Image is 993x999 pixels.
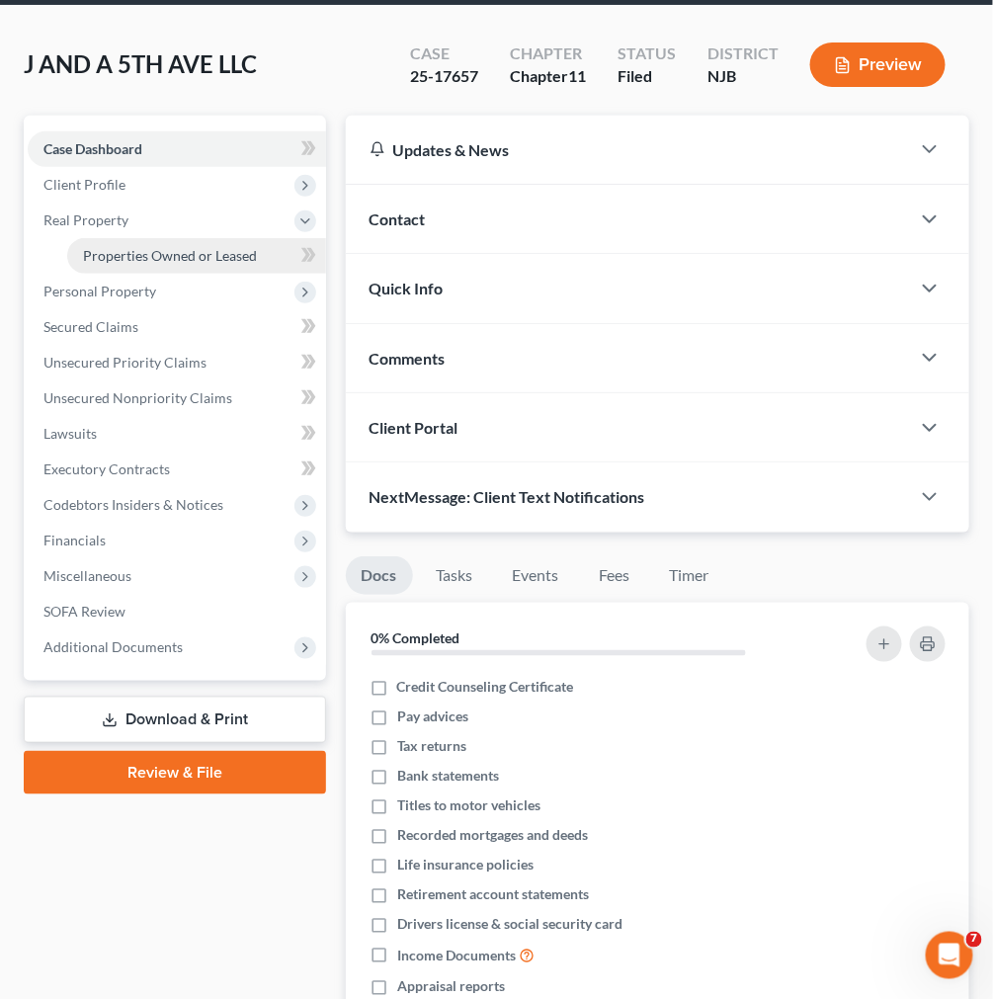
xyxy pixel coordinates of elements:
span: Titles to motor vehicles [397,795,540,815]
span: Quick Info [370,279,444,297]
span: Income Documents [397,946,516,965]
div: Chapter [510,42,586,65]
div: 25-17657 [410,65,478,88]
div: Chapter [510,65,586,88]
a: Executory Contracts [28,452,326,487]
span: J AND A 5TH AVE LLC [24,49,257,78]
span: Tax returns [397,736,466,756]
a: Properties Owned or Leased [67,238,326,274]
a: Timer [654,556,725,595]
span: Codebtors Insiders & Notices [43,496,223,513]
a: Unsecured Nonpriority Claims [28,380,326,416]
span: Executory Contracts [43,460,170,477]
a: Download & Print [24,697,326,743]
div: Filed [618,65,676,88]
a: Tasks [421,556,489,595]
a: Unsecured Priority Claims [28,345,326,380]
div: Updates & News [370,139,886,160]
span: Bank statements [397,766,499,786]
strong: 0% Completed [372,629,460,646]
span: Lawsuits [43,425,97,442]
span: Contact [370,209,426,228]
span: Client Portal [370,418,458,437]
span: Financials [43,532,106,548]
span: Recorded mortgages and deeds [397,825,588,845]
span: SOFA Review [43,603,125,620]
div: Case [410,42,478,65]
span: Unsecured Priority Claims [43,354,207,371]
span: Properties Owned or Leased [83,247,257,264]
iframe: Intercom live chat [926,932,973,979]
a: Case Dashboard [28,131,326,167]
span: Secured Claims [43,318,138,335]
span: Appraisal reports [397,976,505,996]
span: Additional Documents [43,638,183,655]
a: Docs [346,556,413,595]
span: Miscellaneous [43,567,131,584]
span: Retirement account statements [397,884,589,904]
a: Events [497,556,575,595]
button: Preview [810,42,946,87]
div: District [707,42,779,65]
span: Client Profile [43,176,125,193]
span: 11 [568,66,586,85]
a: Secured Claims [28,309,326,345]
span: Credit Counseling Certificate [397,677,574,697]
div: Status [618,42,676,65]
a: SOFA Review [28,594,326,629]
a: Review & File [24,751,326,794]
span: Personal Property [43,283,156,299]
span: Life insurance policies [397,855,534,874]
span: Comments [370,349,446,368]
span: 7 [966,932,982,948]
span: Pay advices [397,707,468,726]
span: NextMessage: Client Text Notifications [370,487,645,506]
span: Real Property [43,211,128,228]
span: Drivers license & social security card [397,914,622,934]
div: NJB [707,65,779,88]
span: Case Dashboard [43,140,142,157]
a: Fees [583,556,646,595]
a: Lawsuits [28,416,326,452]
span: Unsecured Nonpriority Claims [43,389,232,406]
